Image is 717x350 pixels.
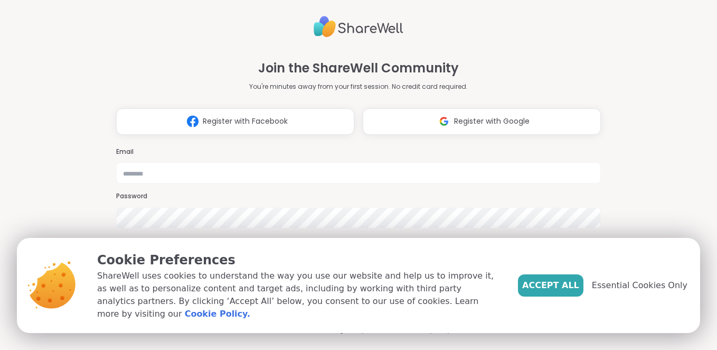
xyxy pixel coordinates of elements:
[592,279,687,292] span: Essential Cookies Only
[97,270,501,320] p: ShareWell uses cookies to understand the way you use our website and help us to improve it, as we...
[116,108,354,135] button: Register with Facebook
[314,12,403,42] img: ShareWell Logo
[203,116,288,127] span: Register with Facebook
[249,82,468,91] p: You're minutes away from your first session. No credit card required.
[522,279,579,292] span: Accept All
[434,112,454,131] img: ShareWell Logomark
[116,148,601,156] h3: Email
[363,108,601,135] button: Register with Google
[97,251,501,270] p: Cookie Preferences
[185,308,250,320] a: Cookie Policy.
[454,116,530,127] span: Register with Google
[116,192,601,201] h3: Password
[183,112,203,131] img: ShareWell Logomark
[258,59,459,78] h1: Join the ShareWell Community
[518,274,583,297] button: Accept All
